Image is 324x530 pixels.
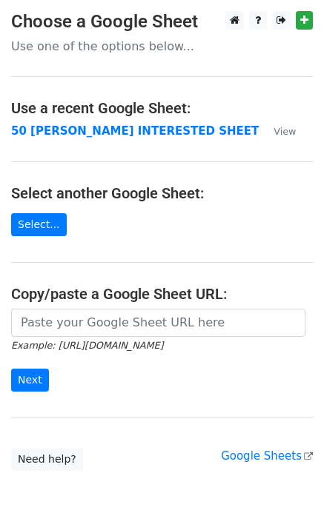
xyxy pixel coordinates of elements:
[11,309,305,337] input: Paste your Google Sheet URL here
[11,448,83,471] a: Need help?
[250,459,324,530] iframe: Chat Widget
[11,124,259,138] a: 50 [PERSON_NAME] INTERESTED SHEET
[11,285,313,303] h4: Copy/paste a Google Sheet URL:
[221,449,313,463] a: Google Sheets
[11,38,313,54] p: Use one of the options below...
[11,11,313,33] h3: Choose a Google Sheet
[259,124,296,138] a: View
[11,99,313,117] h4: Use a recent Google Sheet:
[11,184,313,202] h4: Select another Google Sheet:
[11,213,67,236] a: Select...
[11,340,163,351] small: Example: [URL][DOMAIN_NAME]
[274,126,296,137] small: View
[11,369,49,392] input: Next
